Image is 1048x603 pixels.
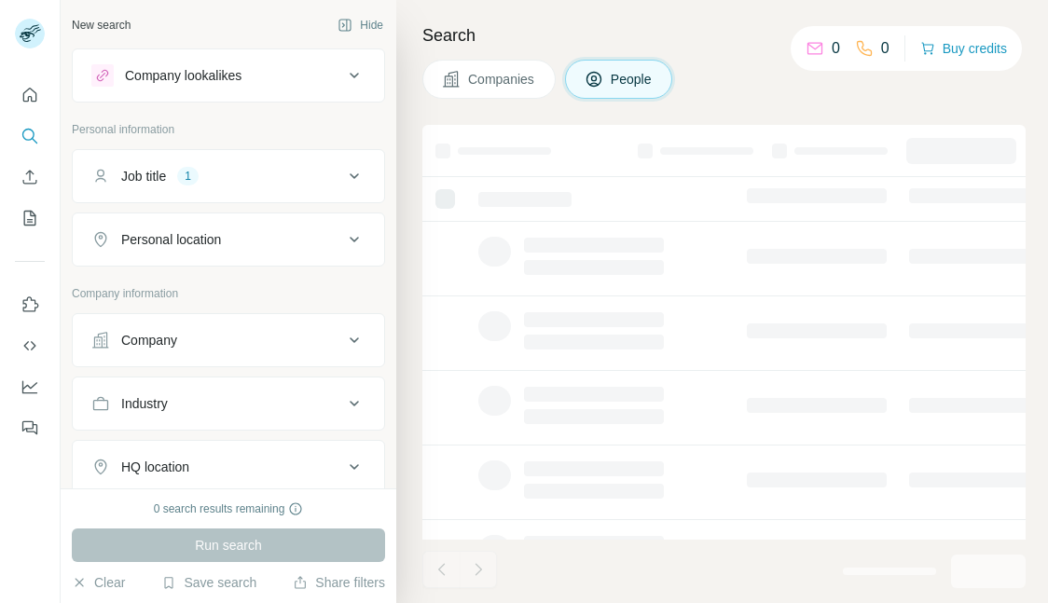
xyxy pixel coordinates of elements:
[73,53,384,98] button: Company lookalikes
[468,70,536,89] span: Companies
[121,458,189,476] div: HQ location
[15,329,45,363] button: Use Surfe API
[15,119,45,153] button: Search
[324,11,396,39] button: Hide
[881,37,889,60] p: 0
[920,35,1007,62] button: Buy credits
[177,168,199,185] div: 1
[72,121,385,138] p: Personal information
[121,167,166,185] div: Job title
[73,318,384,363] button: Company
[15,201,45,235] button: My lists
[73,381,384,426] button: Industry
[125,66,241,85] div: Company lookalikes
[121,230,221,249] div: Personal location
[611,70,654,89] span: People
[121,394,168,413] div: Industry
[121,331,177,349] div: Company
[832,37,840,60] p: 0
[73,154,384,199] button: Job title1
[15,411,45,445] button: Feedback
[422,22,1026,48] h4: Search
[161,573,256,592] button: Save search
[15,288,45,322] button: Use Surfe on LinkedIn
[73,445,384,489] button: HQ location
[73,217,384,262] button: Personal location
[293,573,385,592] button: Share filters
[72,17,131,34] div: New search
[15,370,45,404] button: Dashboard
[15,160,45,194] button: Enrich CSV
[15,78,45,112] button: Quick start
[72,573,125,592] button: Clear
[154,500,304,517] div: 0 search results remaining
[72,285,385,302] p: Company information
